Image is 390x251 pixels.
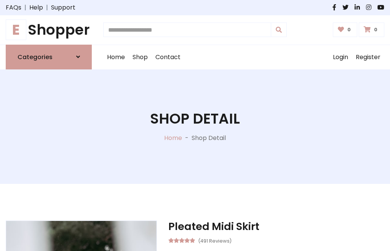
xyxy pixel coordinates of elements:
[18,53,53,61] h6: Categories
[333,23,358,37] a: 0
[6,3,21,12] a: FAQs
[372,26,379,33] span: 0
[6,21,92,39] h1: Shopper
[182,134,192,143] p: -
[198,236,232,245] small: (491 Reviews)
[359,23,384,37] a: 0
[43,3,51,12] span: |
[329,45,352,69] a: Login
[345,26,353,33] span: 0
[29,3,43,12] a: Help
[103,45,129,69] a: Home
[152,45,184,69] a: Contact
[51,3,75,12] a: Support
[168,220,384,233] h3: Pleated Midi Skirt
[192,134,226,143] p: Shop Detail
[21,3,29,12] span: |
[352,45,384,69] a: Register
[150,110,240,127] h1: Shop Detail
[6,21,92,39] a: EShopper
[6,45,92,69] a: Categories
[129,45,152,69] a: Shop
[164,134,182,142] a: Home
[6,19,26,40] span: E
